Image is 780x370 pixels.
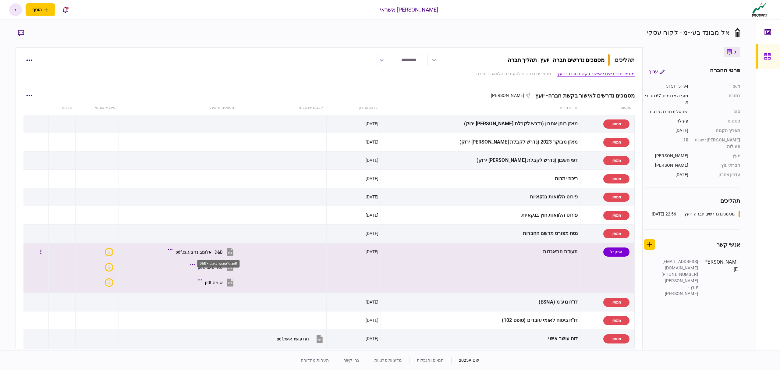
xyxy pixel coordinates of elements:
[647,27,730,37] div: אלומבונד בע~מ - לקוח עסקי
[694,118,740,124] div: סטטוס
[710,66,740,77] div: פרטי החברה
[644,172,688,178] div: [DATE]
[366,157,378,163] div: [DATE]
[491,93,524,98] span: [PERSON_NAME]
[175,250,223,254] div: D&B - אלומבונד בע_מ.pdf
[658,271,698,278] div: [PHONE_NUMBER]
[658,284,698,297] div: יועץ - [PERSON_NAME]
[476,71,551,77] a: מסמכים נדרשים להעמדת הלוואה - חברה
[205,280,223,285] div: שומה.pdf
[644,197,740,205] div: תהליכים
[694,137,740,150] div: [PERSON_NAME]׳ שנות פעילות
[644,153,688,159] div: [PERSON_NAME]
[603,211,629,220] div: ממתין
[383,172,578,186] div: ריכוז יתרות
[694,162,740,169] div: חברת יעוץ
[652,211,740,217] a: מסמכים נדרשים חברה- יועץ22:56 [DATE]
[508,57,604,63] div: מסמכים נדרשים חברה- יועץ - תהליך חברה
[59,3,72,16] button: פתח רשימת התראות
[383,117,578,131] div: מאזן בוחן אחרון (נדרש לקבלת [PERSON_NAME] ירוק)
[694,83,740,90] div: ח.פ
[427,54,610,66] button: מסמכים נדרשים חברה- יועץ- תהליך חברה
[603,247,629,257] div: התקבל
[694,93,740,105] div: כתובת
[383,135,578,149] div: מאזן מבוקר 2023 (נדרש לקבלת [PERSON_NAME] ירוק)
[603,316,629,325] div: ממתין
[603,229,629,238] div: ממתין
[644,109,688,115] div: ישראלית חברה פרטית
[557,71,635,77] a: מסמכים נדרשים לאישור בקשת חברה- יועץ
[366,139,378,145] div: [DATE]
[717,240,740,249] div: אנשי קשר
[76,101,119,115] th: סיווג אוטומטי
[381,101,580,115] th: פריט מידע
[603,138,629,147] div: ממתין
[197,260,239,268] div: D&B - אלומבונד בע_מ.pdf
[751,2,769,17] img: client company logo
[366,212,378,218] div: [DATE]
[366,230,378,237] div: [DATE]
[644,118,688,124] div: פעילה
[383,314,578,327] div: דו"ח ביטוח לאומי עובדים (טופס 102)
[603,174,629,183] div: ממתין
[451,357,479,364] div: © 2025 AIO
[366,336,378,342] div: [DATE]
[366,121,378,127] div: [DATE]
[105,263,113,272] div: איכות לא מספקת
[652,211,676,217] div: 22:56 [DATE]
[658,258,698,271] div: [EMAIL_ADDRESS][DOMAIN_NAME]
[644,137,688,150] div: 10
[366,176,378,182] div: [DATE]
[417,358,444,363] a: תנאים והגבלות
[48,101,76,115] th: הערות
[366,299,378,305] div: [DATE]
[237,101,326,115] th: קבצים שנשלחו
[380,6,438,14] div: [PERSON_NAME] אשראי
[169,245,235,259] button: D&B - אלומבונד בע_מ.pdf
[277,336,310,341] div: דוח עושר אישי.pdf
[684,211,735,217] div: מסמכים נדרשים חברה- יועץ
[383,332,578,346] div: דוח עושר אישי
[102,248,113,256] button: איכות לא מספקת
[644,83,688,90] div: 515115194
[644,162,688,169] div: [PERSON_NAME]
[383,208,578,222] div: פירוט הלוואות חוץ בנקאיות
[694,127,740,134] div: תאריך הקמה
[603,298,629,307] div: ממתין
[644,127,688,134] div: [DATE]
[658,278,698,284] div: [PERSON_NAME]
[644,93,688,105] div: מעלה אדומים, 67 חרובית
[603,156,629,165] div: ממתין
[383,245,578,259] div: תעודת התאגדות
[383,295,578,309] div: דו"ח מע"מ (ESNA)
[277,332,324,346] button: דוח עושר אישי.pdf
[344,358,360,363] a: צרו קשר
[102,278,113,287] button: איכות לא מספקת
[383,227,578,240] div: נסח מפורט מרשם החברות
[105,248,113,256] div: איכות לא מספקת
[105,278,113,287] div: איכות לא מספקת
[615,56,635,64] div: תהליכים
[694,109,740,115] div: סוג
[644,66,669,77] button: ערוך
[102,263,113,272] button: איכות לא מספקת
[694,153,740,159] div: יועץ
[301,358,329,363] a: הערות מהדורה
[383,154,578,167] div: דפי חשבון (נדרש לקבלת [PERSON_NAME] ירוק)
[704,258,738,297] div: [PERSON_NAME]
[9,3,22,16] button: י
[603,119,629,129] div: ממתין
[326,101,381,115] th: עדכון אחרון
[366,194,378,200] div: [DATE]
[694,172,740,178] div: עדכון אחרון
[26,3,55,16] button: פתח תפריט להוספת לקוח
[374,358,402,363] a: מדיניות פרטיות
[192,260,235,274] button: נסח טאבו.pdf
[603,193,629,202] div: ממתין
[199,276,235,289] button: שומה.pdf
[366,249,378,255] div: [DATE]
[580,101,634,115] th: סטטוס
[530,92,635,99] div: מסמכים נדרשים לאישור בקשת חברה- יועץ
[366,317,378,323] div: [DATE]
